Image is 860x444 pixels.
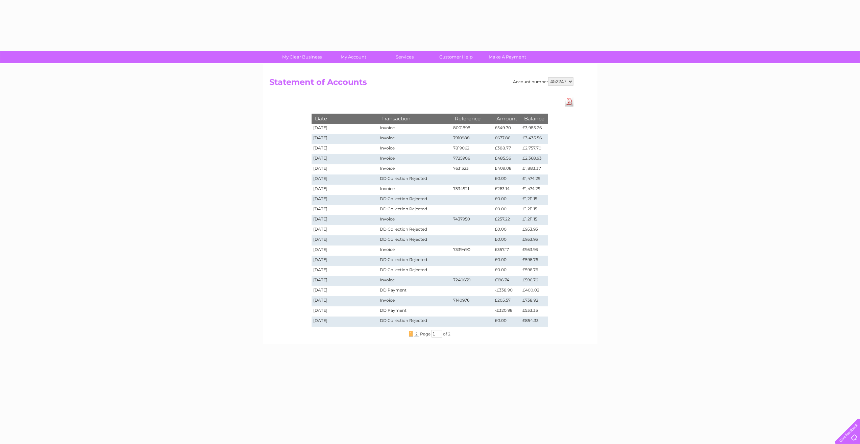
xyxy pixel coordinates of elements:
td: Invoice [378,164,451,174]
td: 7819062 [451,144,493,154]
td: £677.86 [493,134,521,144]
td: [DATE] [312,215,378,225]
span: 1 [409,331,413,337]
td: [DATE] [312,286,378,296]
td: 7631323 [451,164,493,174]
td: DD Collection Rejected [378,174,451,185]
td: £596.76 [521,276,548,286]
td: 7534921 [451,185,493,195]
td: £0.00 [493,195,521,205]
a: Make A Payment [480,51,535,63]
td: 7437950 [451,215,493,225]
span: 2 [414,331,419,337]
td: £953.93 [521,225,548,235]
td: [DATE] [312,154,378,164]
td: 7140976 [451,296,493,306]
td: £0.00 [493,235,521,246]
td: [DATE] [312,266,378,276]
td: £1,474.29 [521,174,548,185]
td: £357.17 [493,246,521,256]
td: £1,211.15 [521,195,548,205]
span: 2 [448,331,450,336]
td: Invoice [378,185,451,195]
td: -£320.98 [493,306,521,317]
td: £388.77 [493,144,521,154]
td: £263.14 [493,185,521,195]
td: [DATE] [312,205,378,215]
td: [DATE] [312,296,378,306]
td: £533.35 [521,306,548,317]
td: £953.93 [521,235,548,246]
td: [DATE] [312,306,378,317]
a: Customer Help [428,51,484,63]
td: £953.93 [521,246,548,256]
span: of [443,331,447,336]
td: £0.00 [493,317,521,327]
td: 8001898 [451,124,493,134]
td: £196.74 [493,276,521,286]
td: 7725906 [451,154,493,164]
td: DD Collection Rejected [378,225,451,235]
td: [DATE] [312,124,378,134]
th: Date [312,114,378,123]
td: [DATE] [312,134,378,144]
th: Amount [493,114,521,123]
td: £0.00 [493,205,521,215]
td: £0.00 [493,266,521,276]
td: £0.00 [493,174,521,185]
td: DD Collection Rejected [378,195,451,205]
td: £485.56 [493,154,521,164]
td: Invoice [378,154,451,164]
a: My Clear Business [274,51,330,63]
td: [DATE] [312,235,378,246]
td: £1,211.15 [521,215,548,225]
td: £596.76 [521,256,548,266]
th: Balance [521,114,548,123]
td: DD Collection Rejected [378,235,451,246]
td: 7339490 [451,246,493,256]
td: Invoice [378,144,451,154]
td: Invoice [378,276,451,286]
td: [DATE] [312,225,378,235]
td: DD Collection Rejected [378,317,451,327]
td: Invoice [378,134,451,144]
td: [DATE] [312,317,378,327]
td: [DATE] [312,276,378,286]
td: £205.57 [493,296,521,306]
td: £257.22 [493,215,521,225]
a: Services [377,51,433,63]
td: £3,435.56 [521,134,548,144]
td: [DATE] [312,246,378,256]
td: 7910988 [451,134,493,144]
td: £1,883.37 [521,164,548,174]
td: £1,211.15 [521,205,548,215]
td: DD Collection Rejected [378,256,451,266]
div: Account number [513,77,573,86]
td: £409.08 [493,164,521,174]
td: [DATE] [312,195,378,205]
td: £0.00 [493,256,521,266]
td: DD Collection Rejected [378,205,451,215]
td: £2,757.70 [521,144,548,154]
th: Transaction [378,114,451,123]
td: £1,474.29 [521,185,548,195]
td: £738.92 [521,296,548,306]
td: £2,368.93 [521,154,548,164]
td: £549.70 [493,124,521,134]
td: DD Payment [378,306,451,317]
td: [DATE] [312,256,378,266]
td: Invoice [378,296,451,306]
td: [DATE] [312,174,378,185]
th: Reference [451,114,493,123]
td: DD Collection Rejected [378,266,451,276]
td: £0.00 [493,225,521,235]
td: £854.33 [521,317,548,327]
td: [DATE] [312,144,378,154]
h2: Statement of Accounts [269,77,573,90]
td: [DATE] [312,185,378,195]
td: Invoice [378,215,451,225]
a: My Account [325,51,381,63]
td: £596.76 [521,266,548,276]
td: 7240659 [451,276,493,286]
td: Invoice [378,124,451,134]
